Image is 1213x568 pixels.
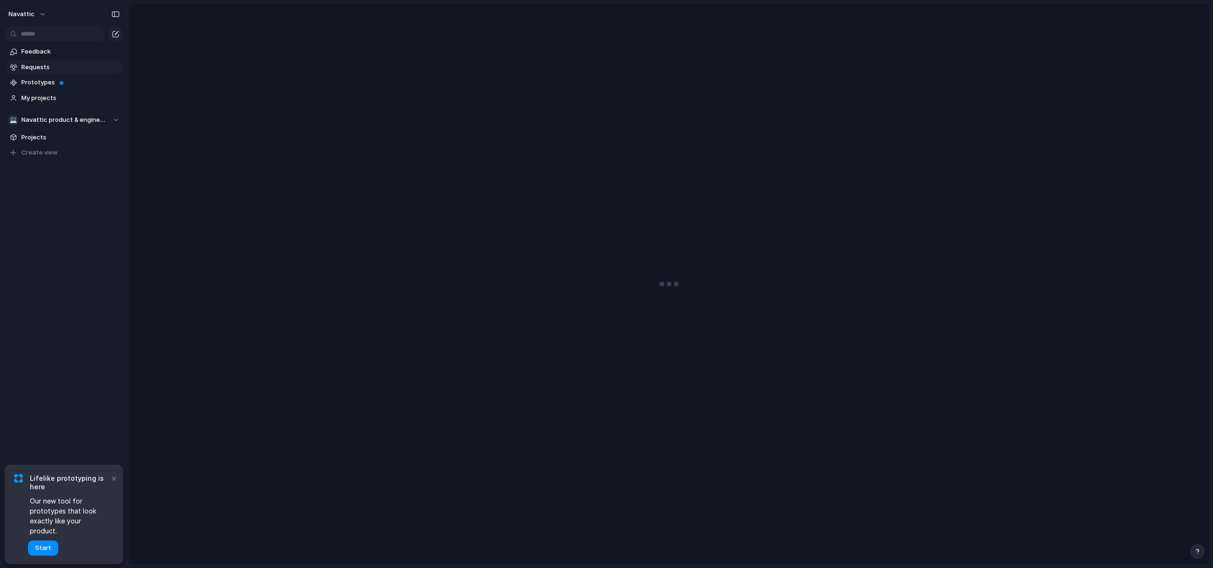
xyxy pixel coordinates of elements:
span: My projects [21,93,120,103]
span: Start [35,543,51,553]
span: Our new tool for prototypes that look exactly like your product. [30,496,109,536]
button: Dismiss [108,472,119,484]
button: 💻Navattic product & engineering [5,113,123,127]
span: Feedback [21,47,120,56]
span: Lifelike prototyping is here [30,474,109,491]
a: My projects [5,91,123,105]
span: Create view [21,148,58,157]
a: Requests [5,60,123,74]
span: Navattic product & engineering [21,115,108,125]
a: Feedback [5,45,123,59]
div: 💻 [9,115,18,125]
span: Requests [21,63,120,72]
a: Projects [5,130,123,145]
span: Projects [21,133,120,142]
button: Start [28,541,58,556]
span: Prototypes [21,78,120,87]
span: navattic [9,9,35,19]
button: Create view [5,146,123,160]
button: navattic [4,7,51,22]
a: Prototypes [5,75,123,90]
